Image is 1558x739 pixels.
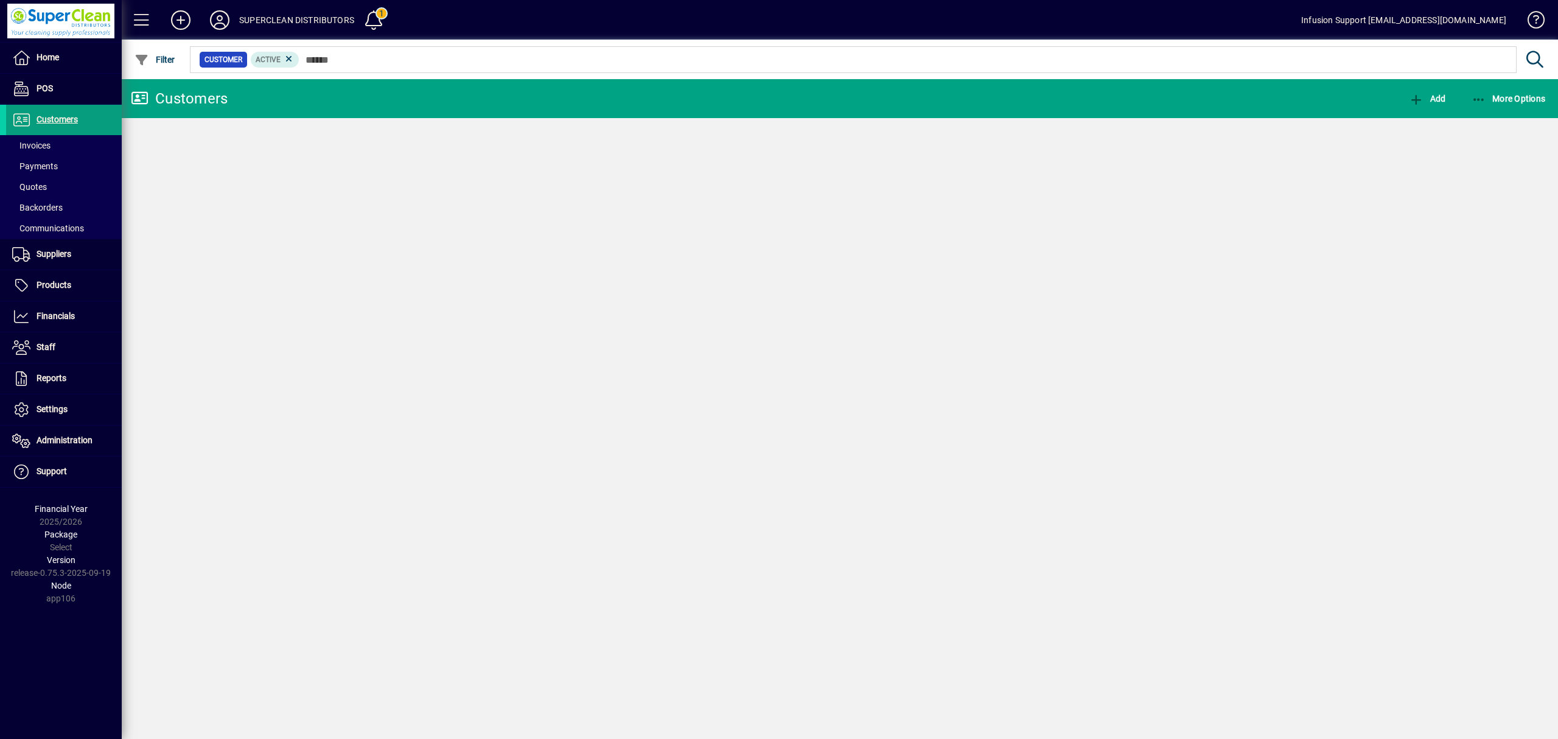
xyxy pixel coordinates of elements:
[1301,10,1506,30] div: Infusion Support [EMAIL_ADDRESS][DOMAIN_NAME]
[37,373,66,383] span: Reports
[12,223,84,233] span: Communications
[161,9,200,31] button: Add
[1409,94,1445,103] span: Add
[47,555,75,565] span: Version
[6,135,122,156] a: Invoices
[6,43,122,73] a: Home
[1469,88,1549,110] button: More Options
[6,177,122,197] a: Quotes
[6,363,122,394] a: Reports
[37,342,55,352] span: Staff
[44,530,77,539] span: Package
[200,9,239,31] button: Profile
[37,404,68,414] span: Settings
[6,332,122,363] a: Staff
[35,504,88,514] span: Financial Year
[1406,88,1448,110] button: Add
[37,280,71,290] span: Products
[51,581,71,590] span: Node
[6,457,122,487] a: Support
[12,161,58,171] span: Payments
[204,54,242,66] span: Customer
[37,311,75,321] span: Financials
[256,55,281,64] span: Active
[6,270,122,301] a: Products
[239,10,354,30] div: SUPERCLEAN DISTRIBUTORS
[6,156,122,177] a: Payments
[37,114,78,124] span: Customers
[6,197,122,218] a: Backorders
[1472,94,1546,103] span: More Options
[251,52,299,68] mat-chip: Activation Status: Active
[37,435,93,445] span: Administration
[37,52,59,62] span: Home
[37,249,71,259] span: Suppliers
[6,394,122,425] a: Settings
[131,49,178,71] button: Filter
[6,301,122,332] a: Financials
[12,203,63,212] span: Backorders
[12,182,47,192] span: Quotes
[6,239,122,270] a: Suppliers
[12,141,51,150] span: Invoices
[6,74,122,104] a: POS
[134,55,175,65] span: Filter
[37,83,53,93] span: POS
[131,89,228,108] div: Customers
[6,426,122,456] a: Administration
[1518,2,1543,42] a: Knowledge Base
[37,466,67,476] span: Support
[6,218,122,239] a: Communications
